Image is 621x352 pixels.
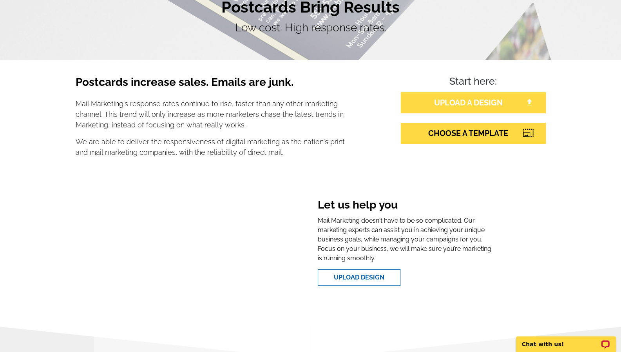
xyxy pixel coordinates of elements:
[128,192,294,292] iframe: Welcome To expresscopy
[76,136,345,158] p: We are able to deliver the responsiveness of digital marketing as the nation's print and mail mar...
[401,92,546,113] a: UPLOAD A DESIGN
[318,216,493,263] p: Mail Marketing doesn't have to be so complicated. Our marketing experts can assist you in achievi...
[526,99,533,106] img: file-upload-white.png
[76,98,345,130] p: Mail Marketing's response rates continue to rise, faster than any other marketing channel. This t...
[401,76,546,89] h4: Start here:
[76,76,345,95] h3: Postcards increase sales. Emails are junk.
[76,20,546,36] p: Low cost. High response rates.
[511,327,621,352] iframe: LiveChat chat widget
[318,269,400,286] a: Upload Design
[401,123,546,144] a: CHOOSE A TEMPLATE
[318,198,493,213] h3: Let us help you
